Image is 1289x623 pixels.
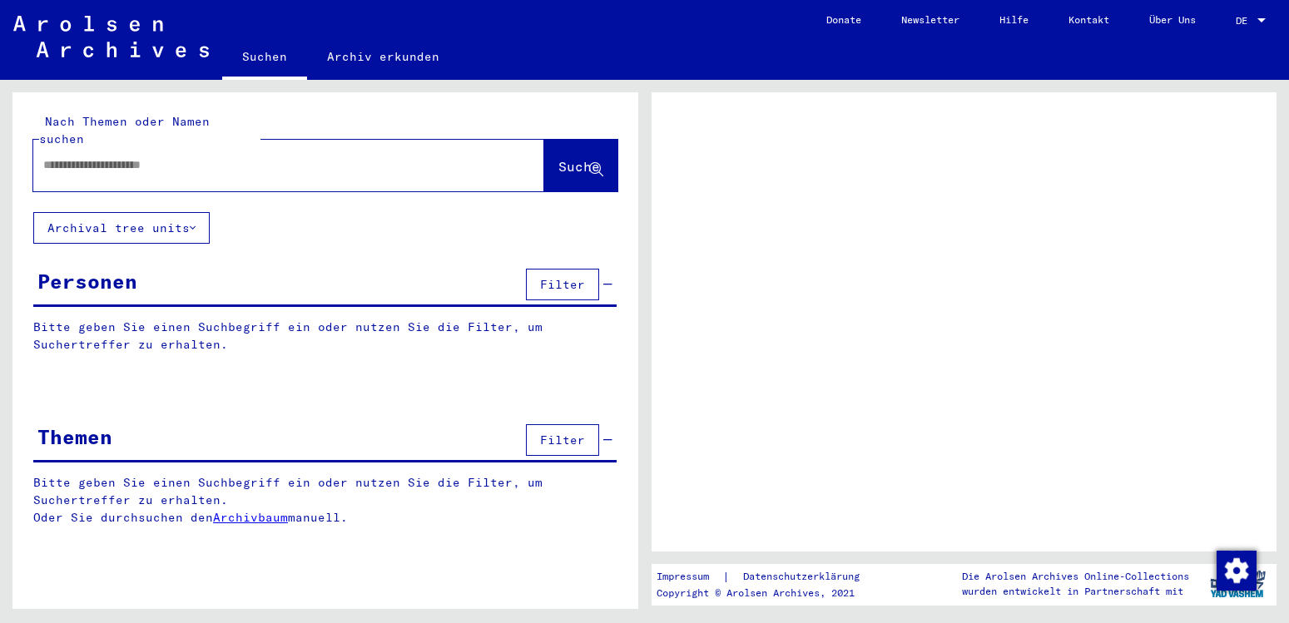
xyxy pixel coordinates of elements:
[33,212,210,244] button: Archival tree units
[657,568,722,586] a: Impressum
[1217,551,1257,591] img: Zustimmung ändern
[37,422,112,452] div: Themen
[1236,15,1254,27] span: DE
[222,37,307,80] a: Suchen
[730,568,880,586] a: Datenschutzerklärung
[39,114,210,146] mat-label: Nach Themen oder Namen suchen
[657,568,880,586] div: |
[540,433,585,447] span: Filter
[657,586,880,601] p: Copyright © Arolsen Archives, 2021
[526,269,599,300] button: Filter
[13,16,209,57] img: Arolsen_neg.svg
[962,584,1189,599] p: wurden entwickelt in Partnerschaft mit
[33,474,617,527] p: Bitte geben Sie einen Suchbegriff ein oder nutzen Sie die Filter, um Suchertreffer zu erhalten. O...
[558,158,600,175] span: Suche
[962,569,1189,584] p: Die Arolsen Archives Online-Collections
[544,140,617,191] button: Suche
[307,37,459,77] a: Archiv erkunden
[540,277,585,292] span: Filter
[526,424,599,456] button: Filter
[213,510,288,525] a: Archivbaum
[33,319,617,354] p: Bitte geben Sie einen Suchbegriff ein oder nutzen Sie die Filter, um Suchertreffer zu erhalten.
[37,266,137,296] div: Personen
[1207,563,1269,605] img: yv_logo.png
[1216,550,1256,590] div: Zustimmung ändern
